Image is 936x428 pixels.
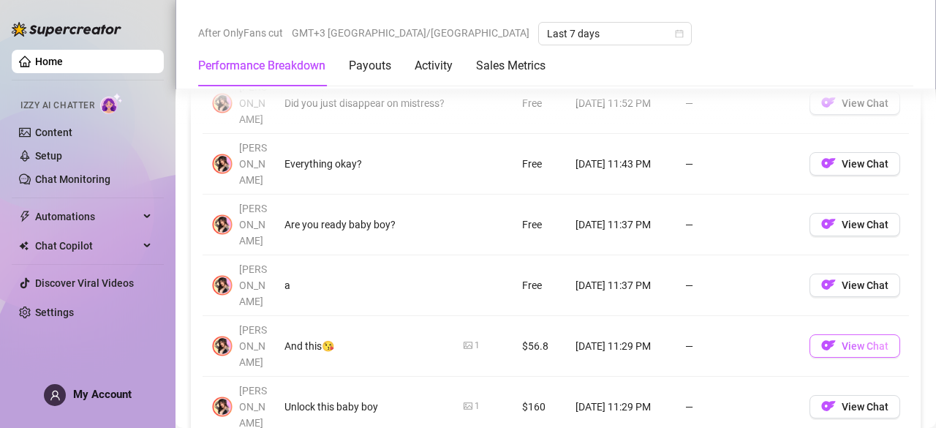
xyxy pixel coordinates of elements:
[513,73,567,134] td: Free
[212,93,233,113] img: Holly
[464,402,472,410] span: picture
[809,152,900,176] button: OFView Chat
[19,211,31,222] span: thunderbolt
[292,22,529,44] span: GMT+3 [GEOGRAPHIC_DATA]/[GEOGRAPHIC_DATA]
[284,217,446,233] div: Are you ready baby boy?
[20,99,94,113] span: Izzy AI Chatter
[567,73,676,134] td: [DATE] 11:52 PM
[821,277,836,292] img: OF
[73,388,132,401] span: My Account
[212,397,233,417] img: Holly
[239,203,267,247] span: [PERSON_NAME]
[35,205,139,228] span: Automations
[676,316,801,377] td: —
[676,195,801,255] td: —
[35,277,134,289] a: Discover Viral Videos
[349,57,391,75] div: Payouts
[809,161,900,173] a: OFView Chat
[809,213,900,236] button: OFView Chat
[513,255,567,316] td: Free
[513,134,567,195] td: Free
[50,390,61,401] span: user
[476,57,546,75] div: Sales Metrics
[842,401,888,413] span: View Chat
[809,100,900,112] a: OFView Chat
[809,91,900,115] button: OFView Chat
[821,156,836,170] img: OF
[547,23,683,45] span: Last 7 days
[284,277,446,293] div: a
[567,255,676,316] td: [DATE] 11:37 PM
[809,334,900,358] button: OFView Chat
[842,97,888,109] span: View Chat
[821,217,836,231] img: OF
[35,307,74,318] a: Settings
[475,399,480,413] div: 1
[842,158,888,170] span: View Chat
[198,22,283,44] span: After OnlyFans cut
[809,395,900,418] button: OFView Chat
[676,73,801,134] td: —
[212,154,233,174] img: Holly
[239,142,267,186] span: [PERSON_NAME]
[19,241,29,251] img: Chat Copilot
[212,336,233,356] img: Holly
[35,56,63,67] a: Home
[809,274,900,297] button: OFView Chat
[842,219,888,230] span: View Chat
[284,156,446,172] div: Everything okay?
[12,22,121,37] img: logo-BBDzfeDw.svg
[475,339,480,353] div: 1
[821,338,836,353] img: OF
[212,214,233,235] img: Holly
[809,404,900,416] a: OFView Chat
[284,338,446,354] div: And this😘
[821,95,836,110] img: OF
[35,127,72,138] a: Content
[212,275,233,296] img: Holly
[198,57,325,75] div: Performance Breakdown
[239,81,267,125] span: [PERSON_NAME]
[809,282,900,294] a: OFView Chat
[239,263,267,307] span: [PERSON_NAME]
[809,343,900,355] a: OFView Chat
[100,93,123,114] img: AI Chatter
[675,29,684,38] span: calendar
[842,279,888,291] span: View Chat
[35,234,139,258] span: Chat Copilot
[284,399,446,415] div: Unlock this baby boy
[464,341,472,350] span: picture
[567,134,676,195] td: [DATE] 11:43 PM
[676,134,801,195] td: —
[35,150,62,162] a: Setup
[513,316,567,377] td: $56.8
[842,340,888,352] span: View Chat
[284,95,446,111] div: Did you just disappear on mistress?
[821,399,836,413] img: OF
[35,173,110,185] a: Chat Monitoring
[567,195,676,255] td: [DATE] 11:37 PM
[415,57,453,75] div: Activity
[239,324,267,368] span: [PERSON_NAME]
[676,255,801,316] td: —
[809,222,900,233] a: OFView Chat
[567,316,676,377] td: [DATE] 11:29 PM
[513,195,567,255] td: Free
